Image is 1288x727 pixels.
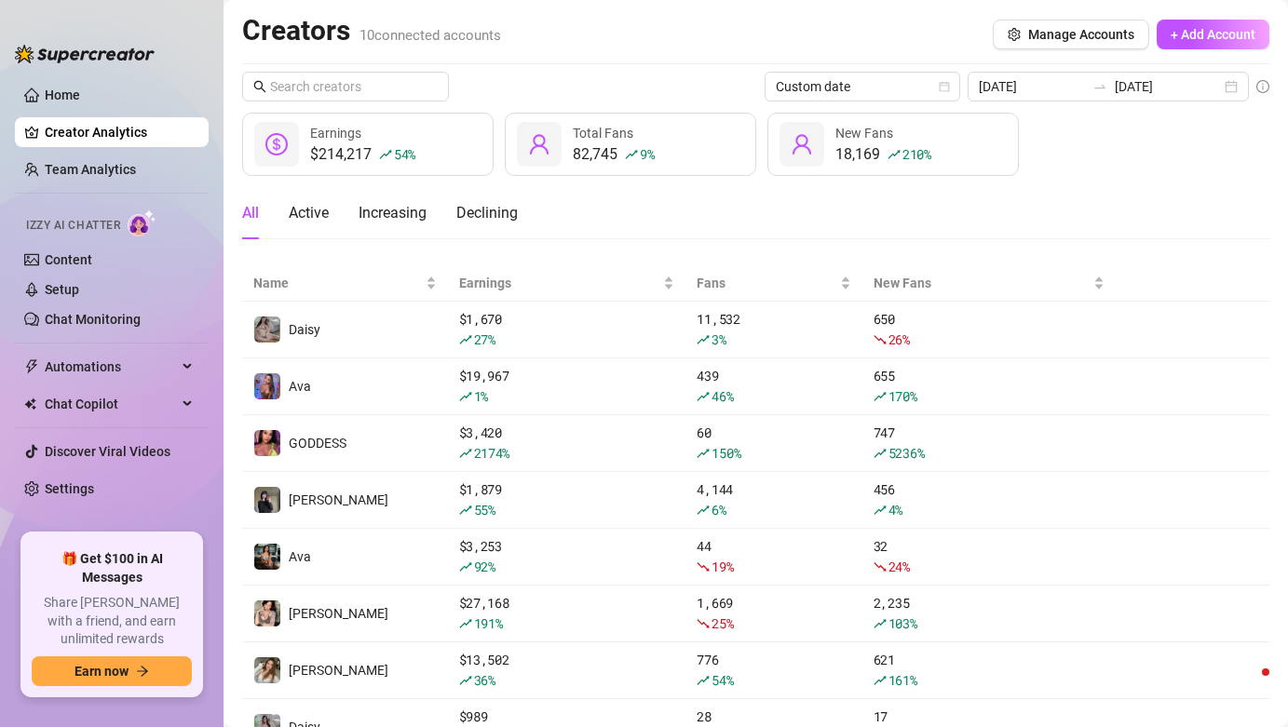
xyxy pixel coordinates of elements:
[459,423,675,464] div: $ 3,420
[697,617,710,630] span: fall
[573,143,654,166] div: 82,745
[45,481,94,496] a: Settings
[459,479,675,520] div: $ 1,879
[242,13,501,48] h2: Creators
[32,656,192,686] button: Earn nowarrow-right
[32,594,192,649] span: Share [PERSON_NAME] with a friend, and earn unlimited rewards
[625,148,638,161] span: rise
[874,479,1105,520] div: 456
[254,657,280,683] img: Paige
[712,558,733,575] span: 19 %
[242,265,448,302] th: Name
[459,504,472,517] span: rise
[289,379,311,394] span: Ava
[394,145,415,163] span: 54 %
[874,390,887,403] span: rise
[459,333,472,346] span: rise
[902,145,931,163] span: 210 %
[874,333,887,346] span: fall
[528,133,550,155] span: user
[128,209,156,236] img: AI Chatter
[474,558,495,575] span: 92 %
[45,162,136,177] a: Team Analytics
[712,614,733,632] span: 25 %
[136,665,149,678] span: arrow-right
[640,145,654,163] span: 9 %
[697,333,710,346] span: rise
[459,309,675,350] div: $ 1,670
[474,501,495,518] span: 55 %
[697,504,710,517] span: rise
[45,352,177,382] span: Automations
[15,45,155,63] img: logo-BBDzfeDw.svg
[685,265,861,302] th: Fans
[573,126,633,141] span: Total Fans
[289,663,388,678] span: [PERSON_NAME]
[359,202,427,224] div: Increasing
[474,671,495,689] span: 36 %
[1028,27,1134,42] span: Manage Accounts
[697,536,850,577] div: 44
[1092,79,1107,94] span: swap-right
[474,614,503,632] span: 191 %
[874,536,1105,577] div: 32
[697,674,710,687] span: rise
[254,544,280,570] img: Ava
[874,560,887,573] span: fall
[289,202,329,224] div: Active
[697,366,850,407] div: 439
[874,423,1105,464] div: 747
[888,330,910,348] span: 26 %
[874,504,887,517] span: rise
[459,273,660,293] span: Earnings
[712,501,725,518] span: 6 %
[939,81,950,92] span: calendar
[888,501,902,518] span: 4 %
[26,217,120,235] span: Izzy AI Chatter
[32,550,192,586] span: 🎁 Get $100 in AI Messages
[697,650,850,691] div: 776
[24,359,39,374] span: thunderbolt
[874,366,1105,407] div: 655
[459,593,675,634] div: $ 27,168
[379,148,392,161] span: rise
[359,27,501,44] span: 10 connected accounts
[242,202,259,224] div: All
[1157,20,1269,49] button: + Add Account
[712,387,733,405] span: 46 %
[24,397,36,411] img: Chat Copilot
[1225,664,1269,708] iframe: Intercom live chat
[310,126,361,141] span: Earnings
[979,76,1085,97] input: Start date
[45,252,92,267] a: Content
[474,330,495,348] span: 27 %
[45,312,141,327] a: Chat Monitoring
[45,117,194,147] a: Creator Analytics
[474,387,488,405] span: 1 %
[253,273,422,293] span: Name
[888,444,925,462] span: 5236 %
[1256,80,1269,93] span: info-circle
[1092,79,1107,94] span: to
[254,373,280,399] img: Ava
[254,487,280,513] img: Anna
[254,316,280,343] img: Daisy
[697,273,835,293] span: Fans
[888,148,901,161] span: rise
[874,273,1090,293] span: New Fans
[697,593,850,634] div: 1,669
[474,444,510,462] span: 2174 %
[254,430,280,456] img: GODDESS
[459,560,472,573] span: rise
[270,76,423,97] input: Search creators
[776,73,949,101] span: Custom date
[254,600,280,626] img: Jenna
[459,617,472,630] span: rise
[712,671,733,689] span: 54 %
[459,447,472,460] span: rise
[993,20,1149,49] button: Manage Accounts
[874,447,887,460] span: rise
[310,143,415,166] div: $214,217
[459,536,675,577] div: $ 3,253
[835,143,931,166] div: 18,169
